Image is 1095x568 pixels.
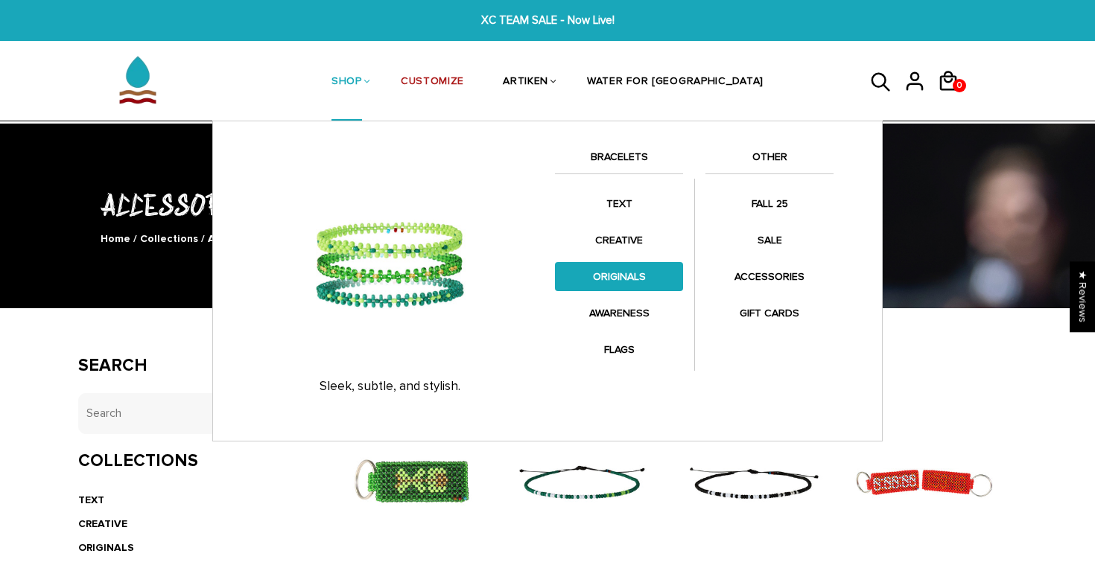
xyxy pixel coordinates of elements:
a: 0 [937,97,971,99]
span: / [133,232,137,245]
a: ORIGINALS [555,262,683,291]
a: WATER FOR [GEOGRAPHIC_DATA] [587,43,764,122]
a: FALL 25 [705,189,834,218]
a: FLAGS [555,335,683,364]
span: / [201,232,205,245]
div: Click to open Judge.me floating reviews tab [1070,261,1095,332]
a: ARTIKEN [503,43,548,122]
a: CUSTOMIZE [401,43,464,122]
a: Collections [140,232,198,245]
span: XC TEAM SALE - Now Live! [337,12,758,29]
a: SALE [705,226,834,255]
a: SHOP [331,43,362,122]
a: GIFT CARDS [705,299,834,328]
a: CREATIVE [78,517,127,530]
a: BRACELETS [555,148,683,173]
a: ORIGINALS [78,541,134,554]
a: TEXT [78,494,104,506]
h3: Search [78,355,296,377]
a: TEXT [555,189,683,218]
a: CREATIVE [555,226,683,255]
a: Home [101,232,130,245]
span: 0 [953,75,965,96]
h1: ACCESSORIES [78,184,1017,223]
a: OTHER [705,148,834,173]
a: ACCESSORIES [705,262,834,291]
a: AWARENESS [555,299,683,328]
h3: Collections [78,450,296,472]
span: ACCESSORIES [208,232,279,245]
p: Sleek, subtle, and stylish. [239,379,540,394]
input: Search [78,393,296,434]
